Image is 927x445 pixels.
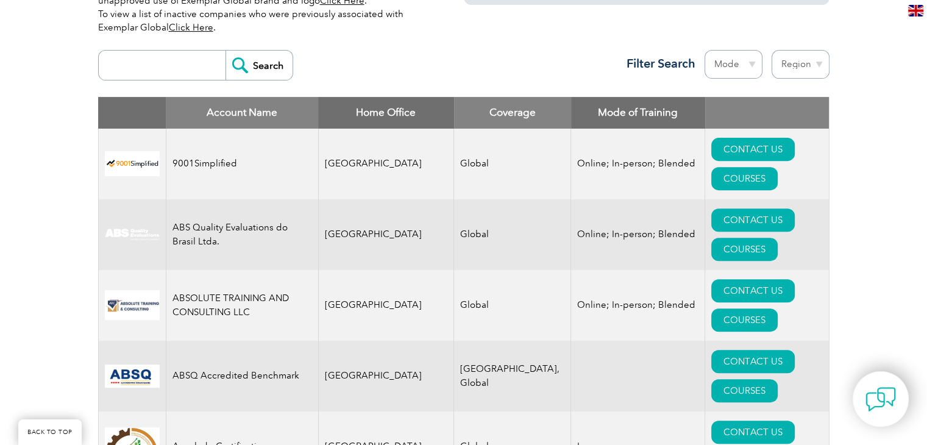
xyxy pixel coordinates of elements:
input: Search [226,51,293,80]
th: Account Name: activate to sort column descending [166,97,318,129]
td: 9001Simplified [166,129,318,199]
td: Global [454,199,571,270]
td: ABSOLUTE TRAINING AND CONSULTING LLC [166,270,318,341]
td: ABS Quality Evaluations do Brasil Ltda. [166,199,318,270]
img: en [908,5,923,16]
a: COURSES [711,379,778,402]
th: Mode of Training: activate to sort column ascending [571,97,705,129]
a: BACK TO TOP [18,419,82,445]
img: c92924ac-d9bc-ea11-a814-000d3a79823d-logo.jpg [105,228,160,241]
a: CONTACT US [711,208,795,232]
a: CONTACT US [711,138,795,161]
td: [GEOGRAPHIC_DATA] [318,129,454,199]
td: Online; In-person; Blended [571,199,705,270]
a: Click Here [169,22,213,33]
img: 16e092f6-eadd-ed11-a7c6-00224814fd52-logo.png [105,290,160,320]
td: ABSQ Accredited Benchmark [166,341,318,411]
td: Global [454,270,571,341]
h3: Filter Search [619,56,695,71]
th: Coverage: activate to sort column ascending [454,97,571,129]
a: CONTACT US [711,350,795,373]
td: Global [454,129,571,199]
a: COURSES [711,308,778,332]
td: [GEOGRAPHIC_DATA] [318,270,454,341]
img: cc24547b-a6e0-e911-a812-000d3a795b83-logo.png [105,365,160,388]
img: contact-chat.png [865,384,896,415]
td: Online; In-person; Blended [571,270,705,341]
a: CONTACT US [711,421,795,444]
img: 37c9c059-616f-eb11-a812-002248153038-logo.png [105,151,160,176]
td: [GEOGRAPHIC_DATA] [318,341,454,411]
th: : activate to sort column ascending [705,97,829,129]
a: COURSES [711,238,778,261]
th: Home Office: activate to sort column ascending [318,97,454,129]
a: CONTACT US [711,279,795,302]
td: [GEOGRAPHIC_DATA] [318,199,454,270]
td: [GEOGRAPHIC_DATA], Global [454,341,571,411]
td: Online; In-person; Blended [571,129,705,199]
a: COURSES [711,167,778,190]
